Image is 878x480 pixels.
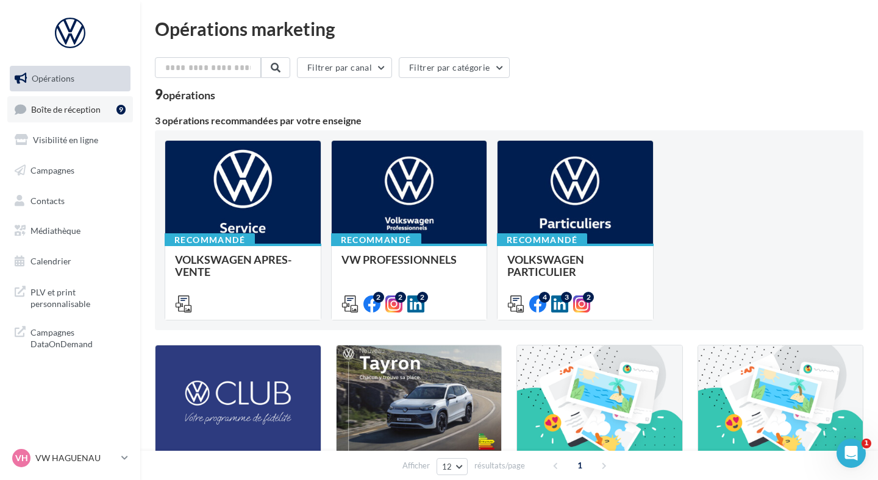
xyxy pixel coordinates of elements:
[7,188,133,214] a: Contacts
[10,446,130,470] a: VH VW HAGUENAU
[7,279,133,315] a: PLV et print personnalisable
[837,439,866,468] iframe: Intercom live chat
[331,233,421,247] div: Recommandé
[399,57,510,78] button: Filtrer par catégorie
[163,90,215,101] div: opérations
[30,324,126,350] span: Campagnes DataOnDemand
[7,249,133,274] a: Calendrier
[402,460,430,471] span: Afficher
[341,253,457,266] span: VW PROFESSIONNELS
[15,452,28,464] span: VH
[507,253,584,278] span: VOLKSWAGEN PARTICULIER
[30,225,80,236] span: Médiathèque
[561,292,572,303] div: 3
[583,292,594,303] div: 2
[7,218,133,244] a: Médiathèque
[7,127,133,153] a: Visibilité en ligne
[31,104,101,114] span: Boîte de réception
[32,73,74,83] span: Opérations
[30,284,126,310] span: PLV et print personnalisable
[373,292,384,303] div: 2
[30,195,65,205] span: Contacts
[30,165,74,175] span: Campagnes
[7,319,133,355] a: Campagnes DataOnDemand
[35,452,116,464] p: VW HAGUENAU
[442,462,452,471] span: 12
[437,458,468,475] button: 12
[570,456,590,475] span: 1
[33,135,98,145] span: Visibilité en ligne
[155,88,215,101] div: 9
[862,439,871,448] span: 1
[395,292,406,303] div: 2
[497,233,587,247] div: Recommandé
[155,116,863,125] div: 3 opérations recommandées par votre enseigne
[474,460,525,471] span: résultats/page
[116,105,126,115] div: 9
[417,292,428,303] div: 2
[7,96,133,122] a: Boîte de réception9
[165,233,255,247] div: Recommandé
[175,253,291,278] span: VOLKSWAGEN APRES-VENTE
[155,19,863,38] div: Opérations marketing
[297,57,392,78] button: Filtrer par canal
[539,292,550,303] div: 4
[30,256,71,266] span: Calendrier
[7,66,133,91] a: Opérations
[7,158,133,183] a: Campagnes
